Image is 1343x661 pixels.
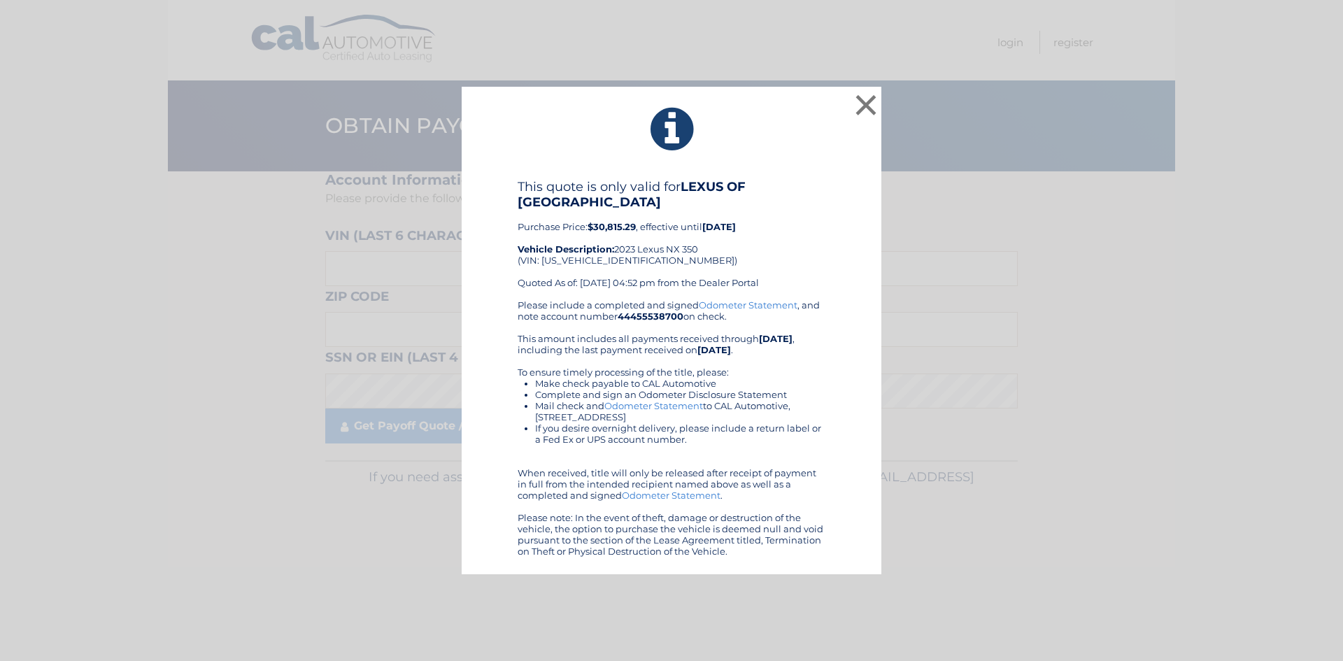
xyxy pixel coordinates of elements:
b: 44455538700 [618,311,683,322]
li: Complete and sign an Odometer Disclosure Statement [535,389,825,400]
div: Please include a completed and signed , and note account number on check. This amount includes al... [518,299,825,557]
button: × [852,91,880,119]
b: $30,815.29 [588,221,636,232]
a: Odometer Statement [699,299,797,311]
b: [DATE] [702,221,736,232]
a: Odometer Statement [604,400,703,411]
h4: This quote is only valid for [518,179,825,210]
b: [DATE] [759,333,793,344]
li: If you desire overnight delivery, please include a return label or a Fed Ex or UPS account number. [535,422,825,445]
a: Odometer Statement [622,490,720,501]
strong: Vehicle Description: [518,243,614,255]
li: Make check payable to CAL Automotive [535,378,825,389]
div: Purchase Price: , effective until 2023 Lexus NX 350 (VIN: [US_VEHICLE_IDENTIFICATION_NUMBER]) Quo... [518,179,825,299]
b: LEXUS OF [GEOGRAPHIC_DATA] [518,179,746,210]
b: [DATE] [697,344,731,355]
li: Mail check and to CAL Automotive, [STREET_ADDRESS] [535,400,825,422]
